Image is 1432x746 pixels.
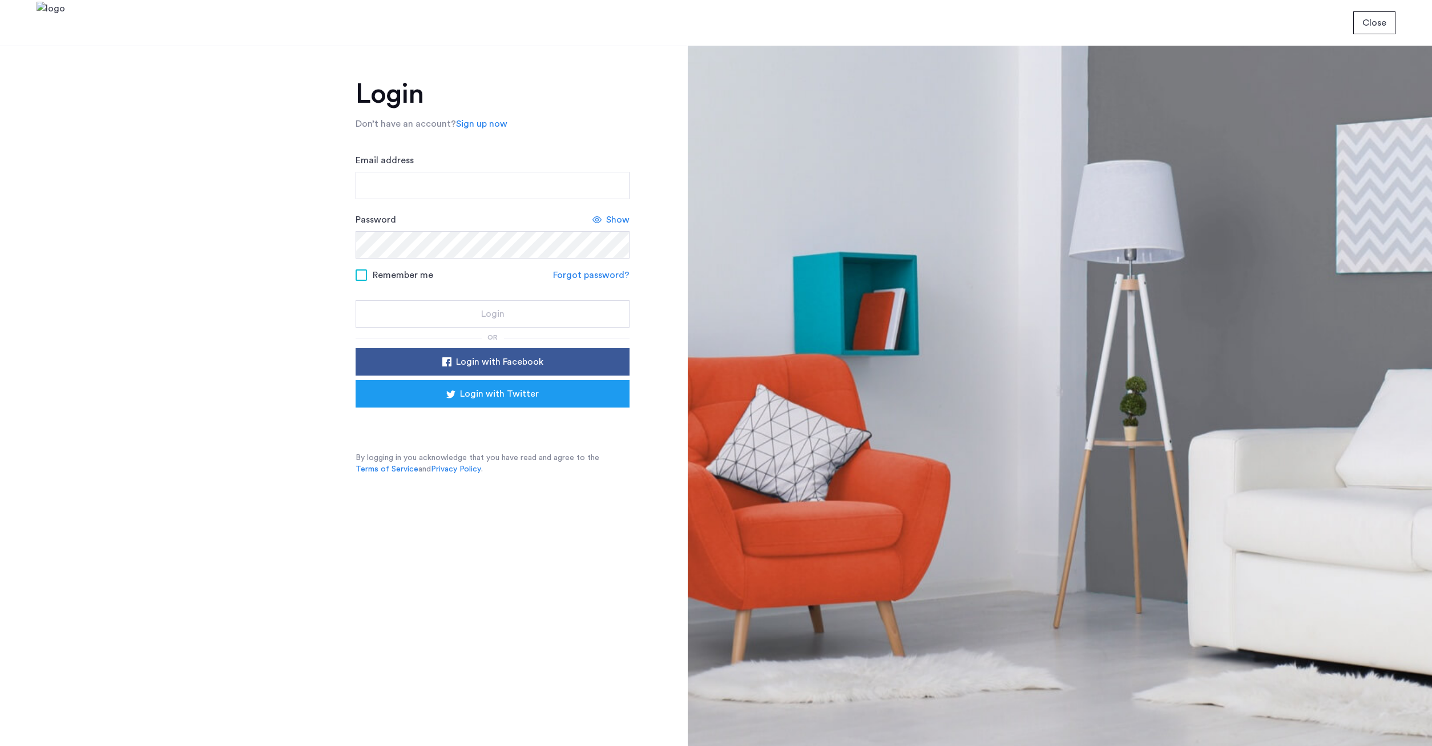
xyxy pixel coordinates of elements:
span: Show [606,213,630,227]
button: button [356,348,630,376]
h1: Login [356,80,630,108]
span: Don’t have an account? [356,119,456,128]
button: button [356,380,630,408]
span: or [487,334,498,341]
label: Password [356,213,396,227]
button: button [1353,11,1395,34]
span: Remember me [373,268,433,282]
a: Forgot password? [553,268,630,282]
a: Privacy Policy [431,463,481,475]
span: Login with Facebook [456,355,543,369]
span: Close [1362,16,1386,30]
span: Login [481,307,505,321]
a: Sign up now [456,117,507,131]
label: Email address [356,154,414,167]
p: By logging in you acknowledge that you have read and agree to the and . [356,452,630,475]
img: logo [37,2,65,45]
a: Terms of Service [356,463,418,475]
button: button [356,300,630,328]
span: Login with Twitter [460,387,539,401]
